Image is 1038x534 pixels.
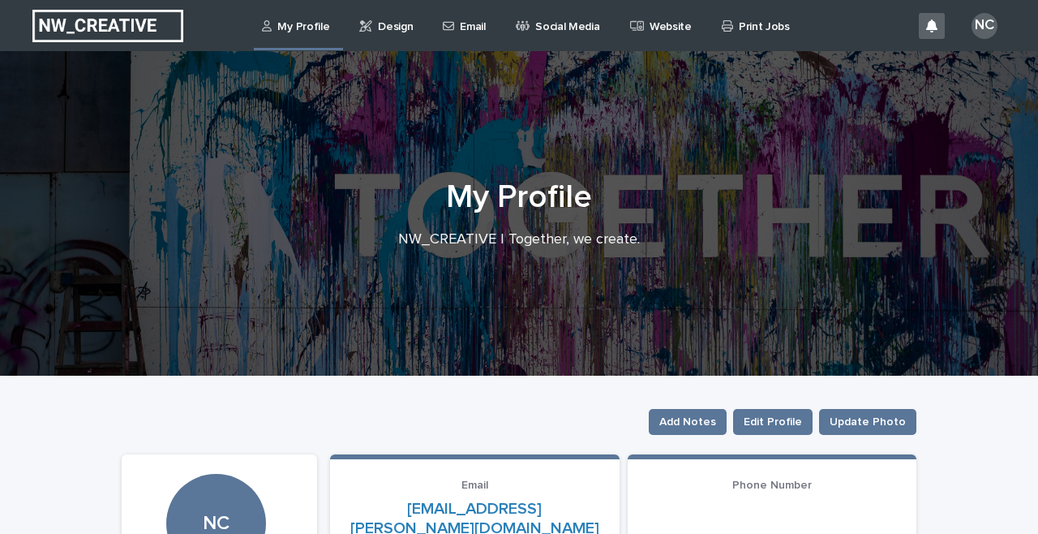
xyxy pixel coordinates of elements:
button: Add Notes [649,409,727,435]
span: Edit Profile [744,414,802,430]
button: Update Photo [819,409,916,435]
span: Phone Number [732,480,812,491]
span: Email [461,480,488,491]
span: Update Photo [830,414,906,430]
p: NW_CREATIVE | Together, we create. [195,231,843,249]
img: EUIbKjtiSNGbmbK7PdmN [32,10,183,42]
button: Edit Profile [733,409,813,435]
span: Add Notes [659,414,716,430]
div: NC [972,13,997,39]
h1: My Profile [122,178,916,217]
